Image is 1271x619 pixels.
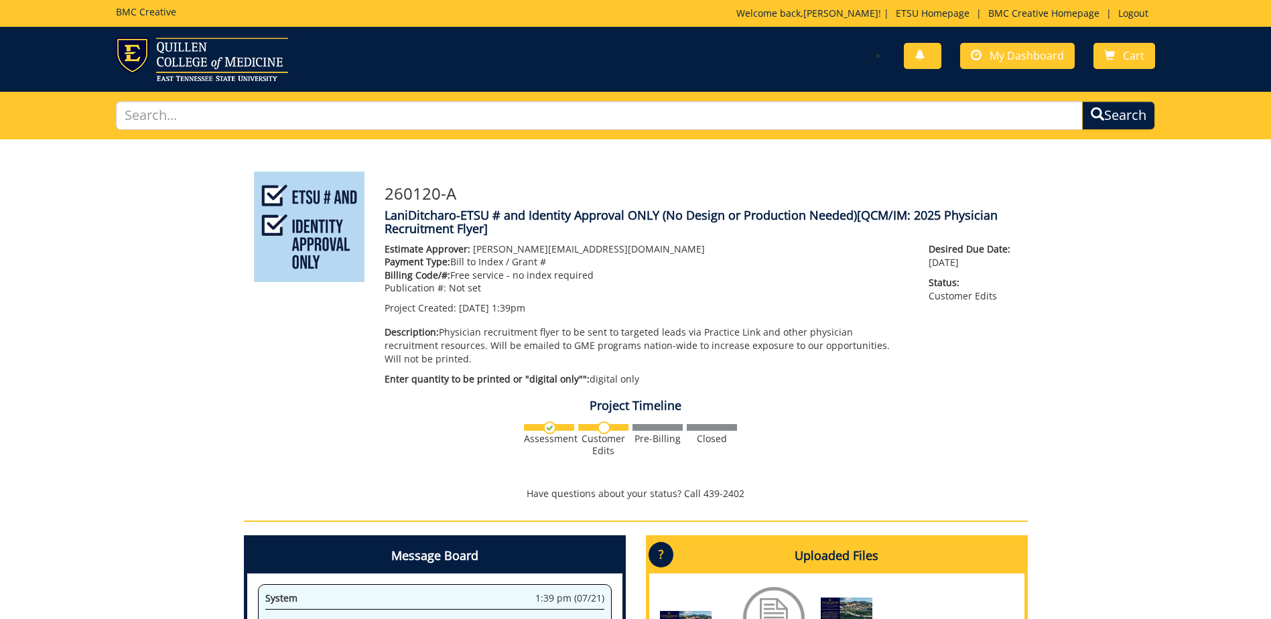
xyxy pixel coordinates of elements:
[385,269,450,281] span: Billing Code/#:
[385,281,446,294] span: Publication #:
[990,48,1064,63] span: My Dashboard
[244,399,1028,413] h4: Project Timeline
[929,243,1017,256] span: Desired Due Date:
[385,255,450,268] span: Payment Type:
[265,592,297,604] span: System
[385,255,909,269] p: Bill to Index / Grant #
[535,592,604,605] span: 1:39 pm (07/21)
[385,243,470,255] span: Estimate Approver:
[889,7,976,19] a: ETSU Homepage
[736,7,1155,20] p: Welcome back, ! | | |
[385,301,456,314] span: Project Created:
[385,185,1018,202] h3: 260120-A
[598,421,610,434] img: no
[385,326,909,366] p: Physician recruitment flyer to be sent to targeted leads via Practice Link and other physician re...
[803,7,878,19] a: [PERSON_NAME]
[929,276,1017,303] p: Customer Edits
[385,269,909,282] p: Free service - no index required
[687,433,737,445] div: Closed
[524,433,574,445] div: Assessment
[244,487,1028,500] p: Have questions about your status? Call 439-2402
[649,542,673,567] p: ?
[116,101,1083,130] input: Search...
[385,243,909,256] p: [PERSON_NAME][EMAIL_ADDRESS][DOMAIN_NAME]
[1082,101,1155,130] button: Search
[385,326,439,338] span: Description:
[578,433,628,457] div: Customer Edits
[982,7,1106,19] a: BMC Creative Homepage
[1112,7,1155,19] a: Logout
[649,539,1024,573] h4: Uploaded Files
[385,372,909,386] p: digital only
[116,7,176,17] h5: BMC Creative
[1093,43,1155,69] a: Cart
[543,421,556,434] img: checkmark
[449,281,481,294] span: Not set
[116,38,288,81] img: ETSU logo
[929,276,1017,289] span: Status:
[1123,48,1144,63] span: Cart
[385,207,998,236] span: [QCM/IM: 2025 Physician Recruitment Flyer]
[254,171,364,282] img: Product featured image
[385,372,590,385] span: Enter quantity to be printed or "digital only"":
[632,433,683,445] div: Pre-Billing
[929,243,1017,269] p: [DATE]
[247,539,622,573] h4: Message Board
[459,301,525,314] span: [DATE] 1:39pm
[385,209,1018,236] h4: LaniDitcharo-ETSU # and Identity Approval ONLY (No Design or Production Needed)
[960,43,1075,69] a: My Dashboard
